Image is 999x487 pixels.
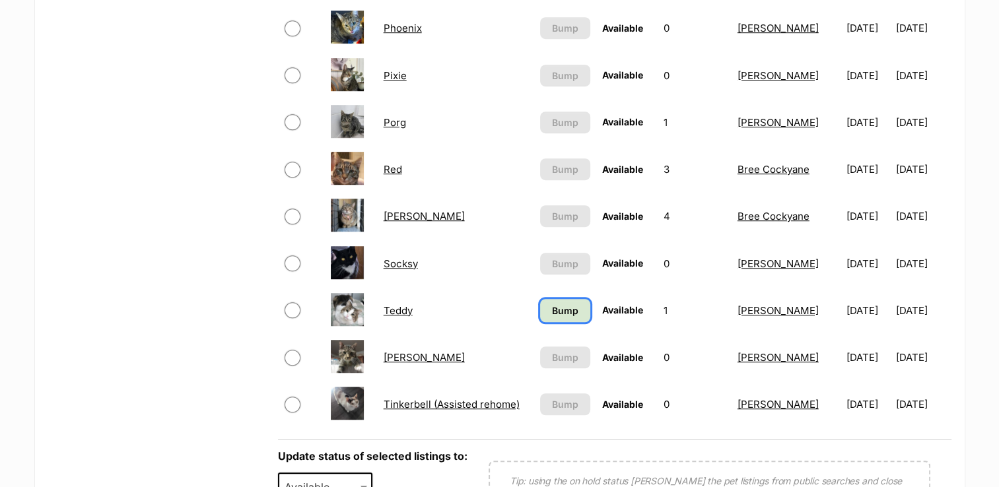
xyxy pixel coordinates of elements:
td: 0 [658,335,730,380]
a: Socksy [384,257,418,270]
td: [DATE] [841,241,895,286]
td: [DATE] [896,193,949,239]
span: Bump [552,397,578,411]
span: Available [602,352,643,363]
td: [DATE] [841,146,895,192]
a: [PERSON_NAME] [738,257,819,270]
td: 4 [658,193,730,239]
span: Available [602,304,643,315]
a: Bree Cockyane [738,210,810,222]
td: 1 [658,100,730,145]
span: Bump [552,115,578,129]
a: [PERSON_NAME] [384,210,465,222]
span: Available [602,116,643,127]
td: [DATE] [841,193,895,239]
td: [DATE] [896,335,949,380]
img: Phoenix [331,11,364,44]
td: [DATE] [896,5,949,51]
a: Porg [384,116,406,129]
span: Available [602,211,643,222]
a: Teddy [384,304,413,317]
button: Bump [540,346,590,368]
span: Bump [552,21,578,35]
button: Bump [540,253,590,275]
span: Available [602,164,643,175]
a: [PERSON_NAME] [738,398,819,410]
td: [DATE] [841,53,895,98]
span: Bump [552,257,578,271]
td: [DATE] [896,288,949,333]
a: [PERSON_NAME] [738,304,819,317]
button: Bump [540,393,590,415]
td: [DATE] [841,5,895,51]
label: Update status of selected listings to: [278,449,467,463]
a: [PERSON_NAME] [738,116,819,129]
span: Bump [552,162,578,176]
td: [DATE] [896,381,949,427]
td: [DATE] [841,381,895,427]
span: Available [602,22,643,34]
a: Tinkerbell (Assisted rehome) [384,398,520,410]
button: Bump [540,205,590,227]
span: Bump [552,350,578,364]
td: [DATE] [841,100,895,145]
a: Pixie [384,69,407,82]
td: [DATE] [896,241,949,286]
a: Bump [540,299,590,322]
a: [PERSON_NAME] [738,351,819,364]
td: 0 [658,5,730,51]
button: Bump [540,158,590,180]
a: [PERSON_NAME] [738,69,819,82]
td: 0 [658,53,730,98]
td: [DATE] [896,146,949,192]
td: [DATE] [841,288,895,333]
span: Available [602,257,643,269]
a: [PERSON_NAME] [384,351,465,364]
td: 0 [658,241,730,286]
button: Bump [540,17,590,39]
button: Bump [540,65,590,86]
td: 0 [658,381,730,427]
td: [DATE] [841,335,895,380]
td: [DATE] [896,100,949,145]
span: Available [602,69,643,81]
td: [DATE] [896,53,949,98]
a: Red [384,163,402,176]
a: Bree Cockyane [738,163,810,176]
span: Available [602,399,643,410]
td: 1 [658,288,730,333]
td: 3 [658,146,730,192]
a: Phoenix [384,22,422,34]
span: Bump [552,209,578,223]
button: Bump [540,112,590,133]
span: Bump [552,304,578,317]
span: Bump [552,69,578,82]
a: [PERSON_NAME] [738,22,819,34]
